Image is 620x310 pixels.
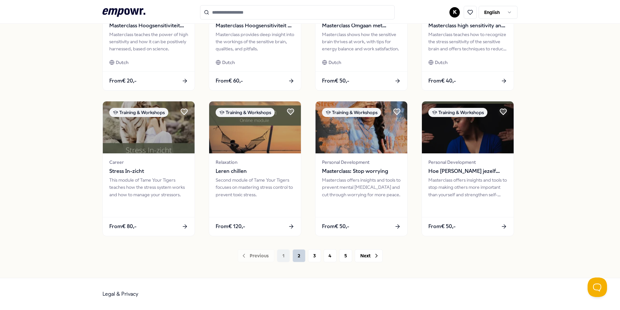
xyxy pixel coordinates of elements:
[428,21,507,30] span: Masterclass high sensitivity and stress
[216,159,294,166] span: Relaxation
[315,101,408,236] a: package imageTraining & WorkshopsPersonal DevelopmentMasterclass: Stop worryingMasterclass offers...
[109,21,188,30] span: Masterclass Hoogsensitiviteit een inleiding
[209,101,301,236] a: package imageTraining & WorkshopsRelaxationLeren chillenSecond module of Tame Your Tigers focuses...
[422,101,514,236] a: package imageTraining & WorkshopsPersonal DevelopmentHoe [PERSON_NAME] jezelf even belangrijk als...
[216,167,294,175] span: Leren chillen
[435,59,447,66] span: Dutch
[328,59,341,66] span: Dutch
[322,222,349,231] span: From € 50,-
[339,249,352,262] button: 5
[292,249,305,262] button: 2
[109,176,188,198] div: This module of Tame Your Tigers teaches how the stress system works and how to manage your stress...
[209,101,301,153] img: package image
[449,7,460,18] button: K
[116,59,128,66] span: Dutch
[322,108,381,117] div: Training & Workshops
[109,222,137,231] span: From € 80,-
[316,101,407,153] img: package image
[109,77,137,85] span: From € 20,-
[200,5,395,19] input: Search for products, categories or subcategories
[102,101,195,236] a: package imageTraining & WorkshopsCareerStress In-zichtThis module of Tame Your Tigers teaches how...
[428,159,507,166] span: Personal Development
[102,291,138,297] a: Legal & Privacy
[109,108,168,117] div: Training & Workshops
[322,77,349,85] span: From € 50,-
[308,249,321,262] button: 3
[216,21,294,30] span: Masterclass Hoogsensitiviteit de essentie
[216,222,245,231] span: From € 120,-
[322,159,401,166] span: Personal Development
[322,21,401,30] span: Masterclass Omgaan met hoogsensitiviteit op werk
[322,176,401,198] div: Masterclass offers insights and tools to prevent mental [MEDICAL_DATA] and cut through worrying f...
[428,31,507,53] div: Masterclass teaches how to recognize the stress sensitivity of the sensitive brain and offers tec...
[322,31,401,53] div: Masterclass shows how the sensitive brain thrives at work, with tips for energy balance and work ...
[222,59,235,66] span: Dutch
[428,167,507,175] span: Hoe [PERSON_NAME] jezelf even belangrijk als andere
[216,77,243,85] span: From € 60,-
[355,249,383,262] button: Next
[422,101,514,153] img: package image
[428,77,456,85] span: From € 40,-
[109,167,188,175] span: Stress In-zicht
[216,176,294,198] div: Second module of Tame Your Tigers focuses on mastering stress control to prevent toxic stress.
[216,108,275,117] div: Training & Workshops
[109,159,188,166] span: Career
[109,31,188,53] div: Masterclass teaches the power of high sensitivity and how it can be positively harnessed, based o...
[103,101,195,153] img: package image
[216,31,294,53] div: Masterclass provides deep insight into the workings of the sensitive brain, qualities, and pitfalls.
[588,278,607,297] iframe: Help Scout Beacon - Open
[428,108,487,117] div: Training & Workshops
[428,176,507,198] div: Masterclass offers insights and tools to stop making others more important than yourself and stre...
[322,167,401,175] span: Masterclass: Stop worrying
[324,249,337,262] button: 4
[428,222,456,231] span: From € 50,-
